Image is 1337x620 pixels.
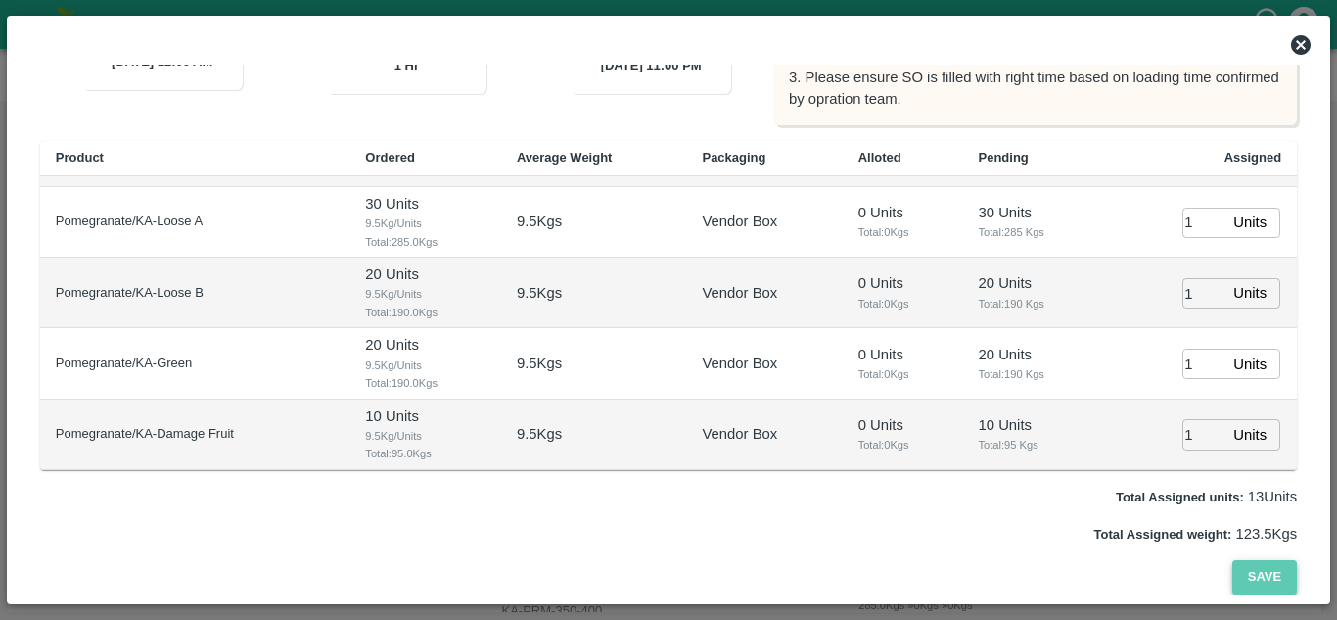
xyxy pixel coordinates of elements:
[365,193,485,215] p: 30 Units
[978,223,1089,241] span: Total: 285 Kgs
[365,374,485,392] span: Total: 190.0 Kgs
[365,427,485,445] span: 9.5 Kg/Units
[1182,419,1225,450] input: 0
[858,414,947,436] p: 0 Units
[1094,527,1232,542] label: Total Assigned weight:
[702,282,777,304] p: Vendor Box
[978,272,1089,294] p: 20 Units
[365,233,485,251] span: Total: 285.0 Kgs
[517,282,562,304] p: 9.5 Kgs
[517,150,613,165] b: Average Weight
[978,202,1089,223] p: 30 Units
[1182,208,1225,238] input: 0
[40,258,350,328] td: Pomegranate/KA-Loose B
[1232,560,1297,595] button: Save
[978,150,1028,165] b: Pending
[789,67,1281,111] p: 3. Please ensure SO is filled with right time based on loading time confirmed by opration team.
[702,353,777,374] p: Vendor Box
[858,295,947,312] span: Total: 0 Kgs
[978,295,1089,312] span: Total: 190 Kgs
[978,436,1089,453] span: Total: 95 Kgs
[858,436,947,453] span: Total: 0 Kgs
[40,400,350,470] td: Pomegranate/KA-Damage Fruit
[56,150,104,165] b: Product
[365,445,485,462] span: Total: 95.0 Kgs
[1224,150,1282,165] b: Assigned
[1116,490,1244,504] label: Total Assigned units:
[858,223,947,241] span: Total: 0 Kgs
[1094,523,1298,545] p: 123.5 Kgs
[517,211,562,232] p: 9.5 Kgs
[40,328,350,399] td: Pomegranate/KA-Green
[365,304,485,321] span: Total: 190.0 Kgs
[978,365,1089,383] span: Total: 190 Kgs
[365,150,415,165] b: Ordered
[1233,212,1267,233] p: Units
[517,353,562,374] p: 9.5 Kgs
[365,357,485,374] span: 9.5 Kg/Units
[1233,424,1267,446] p: Units
[1182,278,1225,309] input: 0
[365,215,485,232] span: 9.5 Kg/Units
[1182,349,1225,379] input: 0
[1233,354,1267,375] p: Units
[858,272,947,294] p: 0 Units
[978,344,1089,365] p: 20 Units
[978,414,1089,436] p: 10 Units
[1233,282,1267,304] p: Units
[365,263,485,285] p: 20 Units
[858,150,901,165] b: Alloted
[702,211,777,232] p: Vendor Box
[858,344,947,365] p: 0 Units
[702,423,777,445] p: Vendor Box
[858,202,947,223] p: 0 Units
[858,365,947,383] span: Total: 0 Kgs
[1116,486,1297,507] p: 13 Units
[365,334,485,356] p: 20 Units
[517,423,562,445] p: 9.5 Kgs
[365,285,485,303] span: 9.5 Kg/Units
[702,150,765,165] b: Packaging
[40,187,350,258] td: Pomegranate/KA-Loose A
[365,405,485,427] p: 10 Units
